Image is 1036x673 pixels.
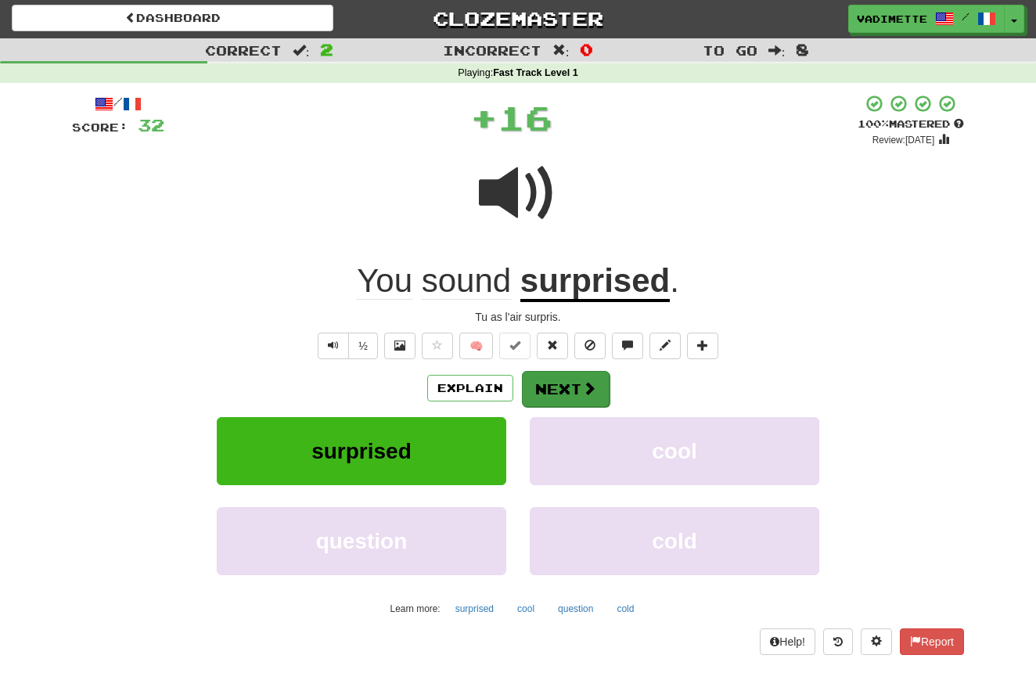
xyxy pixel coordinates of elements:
[390,603,441,614] small: Learn more:
[384,333,415,359] button: Show image (alt+x)
[12,5,333,31] a: Dashboard
[348,333,378,359] button: ½
[537,333,568,359] button: Reset to 0% Mastered (alt+r)
[522,371,610,407] button: Next
[72,94,164,113] div: /
[652,529,697,553] span: cold
[823,628,853,655] button: Round history (alt+y)
[649,333,681,359] button: Edit sentence (alt+d)
[357,262,412,300] span: You
[447,597,502,621] button: surprised
[760,628,815,655] button: Help!
[318,333,349,359] button: Play sentence audio (ctl+space)
[72,309,964,325] div: Tu as l'air surpris.
[530,417,819,485] button: cool
[574,333,606,359] button: Ignore sentence (alt+i)
[427,375,513,401] button: Explain
[499,333,531,359] button: Set this sentence to 100% Mastered (alt+m)
[858,117,964,131] div: Mastered
[858,117,889,130] span: 100 %
[552,44,570,57] span: :
[857,12,927,26] span: vadimette
[470,94,498,141] span: +
[493,67,578,78] strong: Fast Track Level 1
[217,507,506,575] button: question
[357,5,678,32] a: Clozemaster
[443,42,541,58] span: Incorrect
[549,597,602,621] button: question
[459,333,493,359] button: 🧠
[320,40,333,59] span: 2
[962,11,969,22] span: /
[72,121,128,134] span: Score:
[900,628,964,655] button: Report
[580,40,593,59] span: 0
[138,115,164,135] span: 32
[608,597,642,621] button: cold
[848,5,1005,33] a: vadimette /
[703,42,757,58] span: To go
[520,262,670,302] u: surprised
[217,417,506,485] button: surprised
[205,42,282,58] span: Correct
[422,262,511,300] span: sound
[311,439,412,463] span: surprised
[652,439,697,463] span: cool
[872,135,935,146] small: Review: [DATE]
[498,98,552,137] span: 16
[670,262,679,299] span: .
[612,333,643,359] button: Discuss sentence (alt+u)
[509,597,543,621] button: cool
[768,44,786,57] span: :
[687,333,718,359] button: Add to collection (alt+a)
[530,507,819,575] button: cold
[293,44,310,57] span: :
[422,333,453,359] button: Favorite sentence (alt+f)
[796,40,809,59] span: 8
[316,529,408,553] span: question
[315,333,378,359] div: Text-to-speech controls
